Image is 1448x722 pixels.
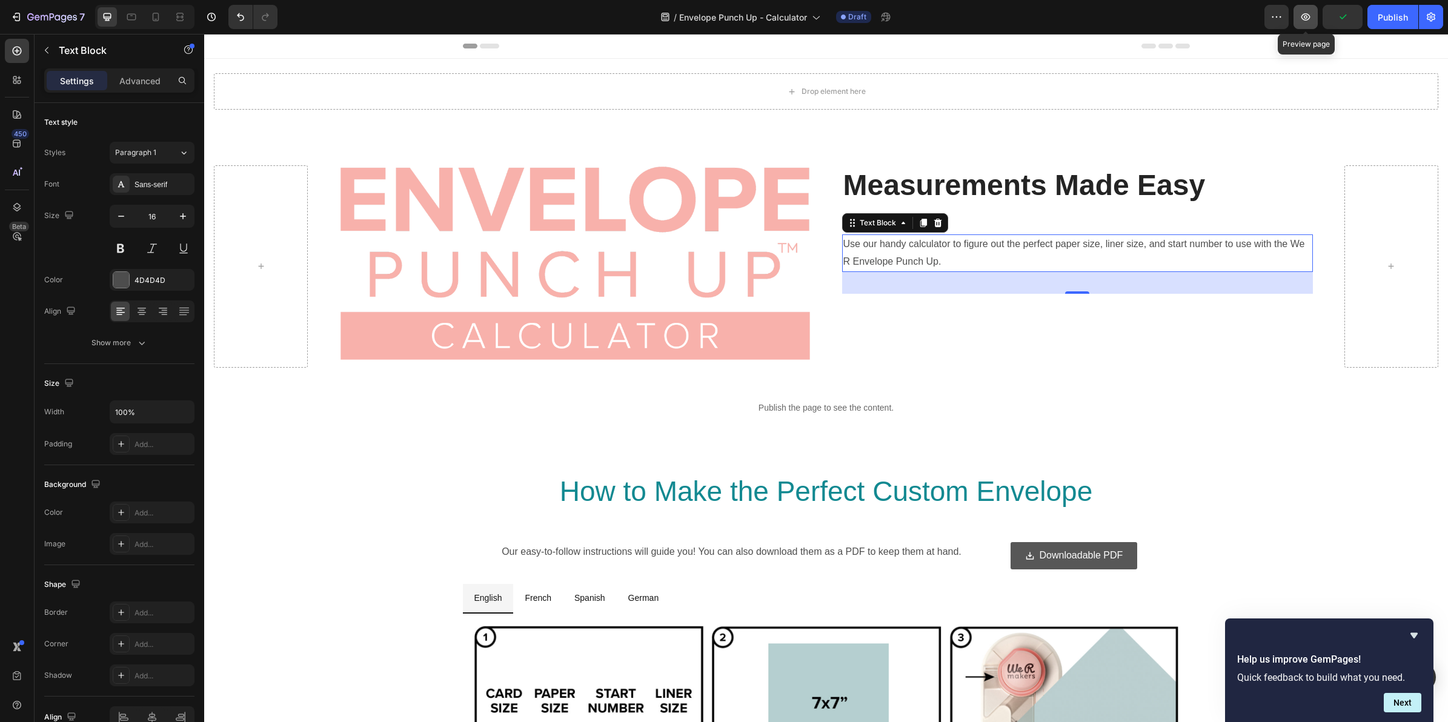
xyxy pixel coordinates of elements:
div: Background [44,477,103,493]
div: Border [44,607,68,618]
button: 7 [5,5,90,29]
span: Envelope Punch Up - Calculator [679,11,807,24]
div: Styles [44,147,65,158]
div: Add... [135,508,191,518]
div: Add... [135,671,191,681]
span: / [674,11,677,24]
div: Color [44,274,63,285]
button: Next question [1384,693,1421,712]
span: Draft [848,12,866,22]
p: Quick feedback to build what you need. [1237,672,1421,683]
p: Settings [60,75,94,87]
h2: How to Make the Perfect Custom Envelope [268,439,976,477]
div: 4D4D4D [135,275,191,286]
div: Size [44,208,76,224]
h2: Measurements Made Easy [638,131,1109,171]
div: Font [44,179,59,190]
img: gempages_570928976562750616-c7723d8a-9569-47cd-ad65-2df597ed17c5.png [135,131,606,326]
div: Text Block [653,184,694,194]
div: Width [44,406,64,417]
div: Add... [135,608,191,618]
a: Downloadable PDF [806,508,934,535]
button: Hide survey [1407,628,1421,643]
p: Use our handy calculator to figure out the perfect paper size, liner size, and start number to us... [639,202,1108,237]
input: Auto [110,401,194,423]
button: Publish [1367,5,1418,29]
div: Padding [44,439,72,449]
p: German [424,557,455,572]
div: Add... [135,639,191,650]
div: Add... [135,539,191,550]
div: Publish [1378,11,1408,24]
p: 7 [79,10,85,24]
div: Drop element here [597,53,662,62]
div: 450 [12,129,29,139]
p: Text Block [59,43,162,58]
div: Undo/Redo [228,5,277,29]
h2: Help us improve GemPages! [1237,652,1421,667]
div: Shadow [44,670,72,681]
div: Size [44,376,76,392]
button: Paragraph 1 [110,142,194,164]
div: Add... [135,439,191,450]
p: English [270,557,298,572]
p: Advanced [119,75,161,87]
div: Shape [44,577,83,593]
div: Color [44,507,63,518]
p: Downloadable PDF [835,513,919,531]
div: Corner [44,638,68,649]
button: Show more [44,332,194,354]
div: Beta [9,222,29,231]
p: French [320,557,347,572]
span: Paragraph 1 [115,147,156,158]
div: Help us improve GemPages! [1237,628,1421,712]
div: Text style [44,117,78,128]
div: Image [44,538,65,549]
div: Show more [91,337,148,349]
div: Align [44,303,78,320]
iframe: Design area [204,34,1448,722]
div: Sans-serif [135,179,191,190]
p: Spanish [370,557,401,572]
p: Our easy-to-follow instructions will guide you! You can also download them as a PDF to keep them ... [260,509,795,527]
